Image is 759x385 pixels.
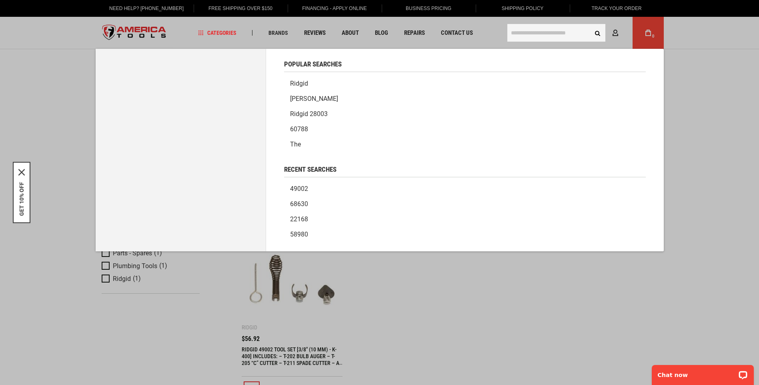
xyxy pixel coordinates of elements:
[284,91,646,106] a: [PERSON_NAME]
[284,106,646,122] a: Ridgid 28003
[284,166,336,173] span: Recent Searches
[284,61,342,68] span: Popular Searches
[18,169,25,176] button: Close
[284,227,646,242] a: 58980
[284,122,646,137] a: 60788
[268,30,288,36] span: Brands
[284,76,646,91] a: Ridgid
[284,212,646,227] a: 22168
[284,137,646,152] a: The
[265,28,292,38] a: Brands
[18,182,25,216] button: GET 10% OFF
[194,28,240,38] a: Categories
[18,169,25,176] svg: close icon
[284,181,646,197] a: 49002
[590,25,605,40] button: Search
[647,360,759,385] iframe: LiveChat chat widget
[198,30,236,36] span: Categories
[284,197,646,212] a: 68630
